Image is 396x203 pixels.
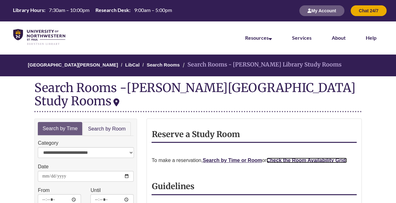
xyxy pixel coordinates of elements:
[34,55,361,76] nav: Breadcrumb
[152,181,194,191] strong: Guidelines
[90,186,100,194] label: Until
[49,7,89,13] span: 7:30am – 10:00pm
[267,158,347,163] a: Check the Room Availability Grid.
[28,62,118,67] a: [GEOGRAPHIC_DATA][PERSON_NAME]
[152,129,240,139] strong: Reserve a Study Room
[134,7,172,13] span: 9:00am – 5:00pm
[125,62,140,67] a: LibCal
[245,35,272,41] a: Resources
[93,7,131,14] th: Research Desk:
[299,8,344,13] a: My Account
[38,186,49,194] label: From
[34,81,361,112] div: Search Rooms -
[147,62,180,67] a: Search Rooms
[83,122,130,136] a: Search by Room
[38,122,82,136] a: Search by Time
[299,5,344,16] button: My Account
[34,80,355,108] div: [PERSON_NAME][GEOGRAPHIC_DATA] Study Rooms
[366,35,376,41] a: Help
[10,7,174,15] a: Hours Today
[38,163,49,171] label: Date
[38,139,58,147] label: Category
[10,7,46,14] th: Library Hours:
[152,156,356,165] p: To make a reservation, or
[13,29,65,45] img: UNWSP Library Logo
[10,7,174,14] table: Hours Today
[292,35,312,41] a: Services
[351,8,387,13] a: Chat 24/7
[332,35,346,41] a: About
[203,158,262,163] a: Search by Time or Room
[351,5,387,16] button: Chat 24/7
[181,60,341,69] li: Search Rooms - [PERSON_NAME] Library Study Rooms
